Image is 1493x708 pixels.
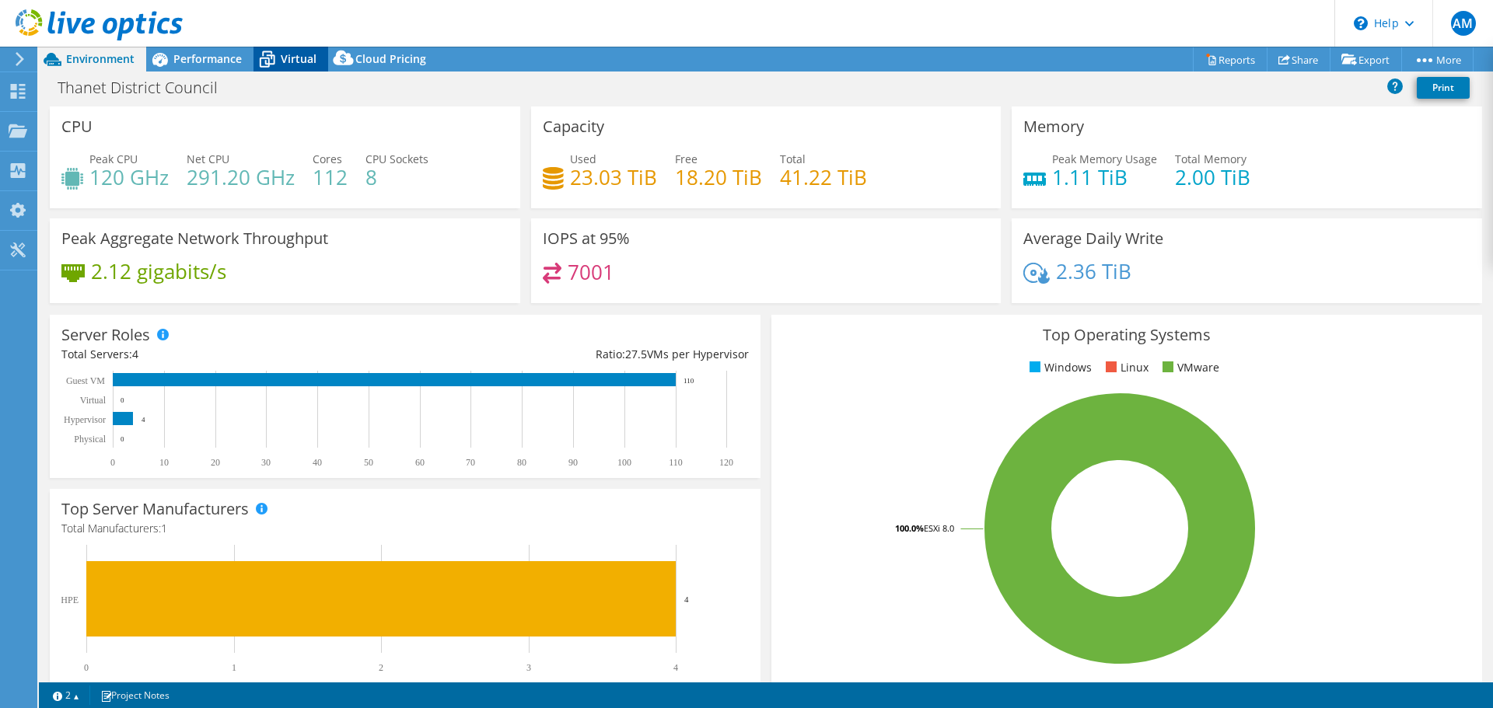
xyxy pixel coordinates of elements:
[1026,359,1092,376] li: Windows
[517,457,526,468] text: 80
[1267,47,1330,71] a: Share
[568,457,578,468] text: 90
[61,230,328,247] h3: Peak Aggregate Network Throughput
[42,685,90,705] a: 2
[1159,359,1219,376] li: VMware
[313,457,322,468] text: 40
[187,169,295,186] h4: 291.20 GHz
[669,457,683,468] text: 110
[780,169,867,186] h4: 41.22 TiB
[379,662,383,673] text: 2
[1354,16,1368,30] svg: \n
[159,457,169,468] text: 10
[61,118,93,135] h3: CPU
[719,457,733,468] text: 120
[232,662,236,673] text: 1
[261,457,271,468] text: 30
[211,457,220,468] text: 20
[783,326,1470,344] h3: Top Operating Systems
[64,414,106,425] text: Hypervisor
[1175,152,1246,166] span: Total Memory
[66,375,105,386] text: Guest VM
[89,169,169,186] h4: 120 GHz
[74,434,106,445] text: Physical
[313,152,342,166] span: Cores
[365,152,428,166] span: CPU Sockets
[89,685,180,705] a: Project Notes
[543,230,630,247] h3: IOPS at 95%
[684,377,694,385] text: 110
[66,51,135,66] span: Environment
[1193,47,1267,71] a: Reports
[80,395,107,406] text: Virtual
[121,396,124,404] text: 0
[91,263,226,280] h4: 2.12 gigabits/s
[1102,359,1149,376] li: Linux
[355,51,426,66] span: Cloud Pricing
[466,457,475,468] text: 70
[51,79,242,96] h1: Thanet District Council
[1052,169,1157,186] h4: 1.11 TiB
[1023,118,1084,135] h3: Memory
[89,152,138,166] span: Peak CPU
[780,152,806,166] span: Total
[61,326,150,344] h3: Server Roles
[1330,47,1402,71] a: Export
[675,169,762,186] h4: 18.20 TiB
[84,662,89,673] text: 0
[568,263,614,281] h4: 7001
[1056,263,1131,280] h4: 2.36 TiB
[924,522,954,534] tspan: ESXi 8.0
[895,522,924,534] tspan: 100.0%
[1451,11,1476,36] span: AM
[281,51,316,66] span: Virtual
[132,347,138,361] span: 4
[1175,169,1250,186] h4: 2.00 TiB
[1052,152,1157,166] span: Peak Memory Usage
[617,457,631,468] text: 100
[110,457,115,468] text: 0
[61,520,749,537] h4: Total Manufacturers:
[365,169,428,186] h4: 8
[415,457,425,468] text: 60
[526,662,531,673] text: 3
[1401,47,1474,71] a: More
[61,500,249,518] h3: Top Server Manufacturers
[187,152,229,166] span: Net CPU
[684,595,689,604] text: 4
[61,346,405,363] div: Total Servers:
[161,521,167,535] span: 1
[121,435,124,443] text: 0
[673,662,678,673] text: 4
[675,152,698,166] span: Free
[173,51,242,66] span: Performance
[625,347,647,361] span: 27.5
[1417,77,1470,99] a: Print
[61,595,79,605] text: HPE
[364,457,373,468] text: 50
[570,152,596,166] span: Used
[570,169,657,186] h4: 23.03 TiB
[142,416,145,424] text: 4
[543,118,604,135] h3: Capacity
[405,346,749,363] div: Ratio: VMs per Hypervisor
[1023,230,1163,247] h3: Average Daily Write
[313,169,348,186] h4: 112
